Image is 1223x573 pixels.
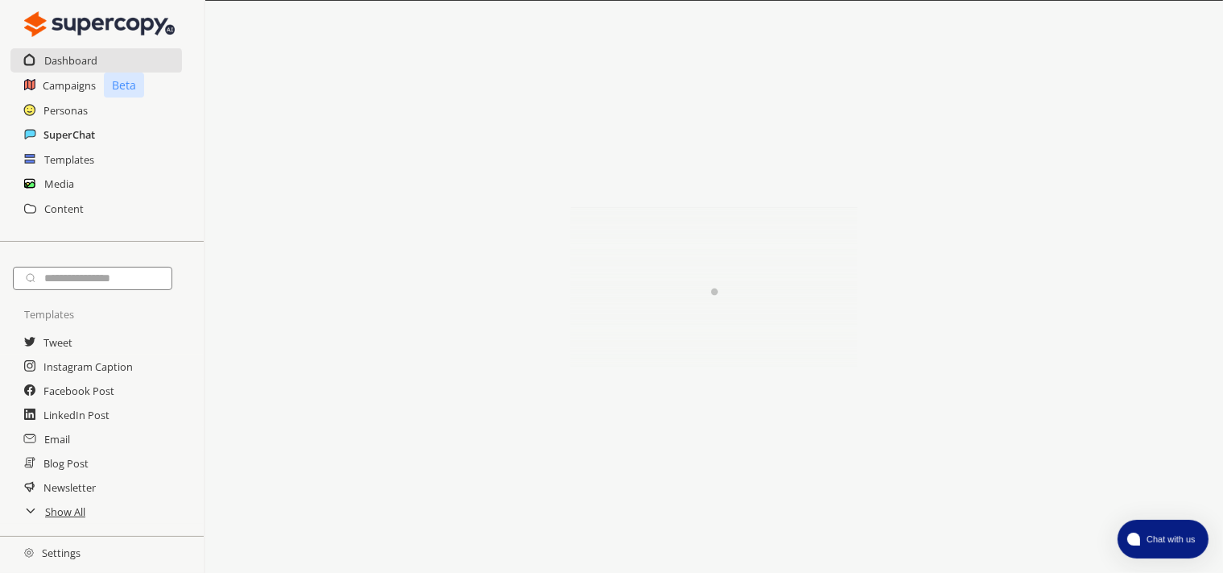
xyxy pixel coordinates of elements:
a: Personas [43,98,88,122]
a: Dashboard [44,48,97,73]
img: Close [537,207,891,368]
a: Media [44,172,74,196]
a: Tweet [43,330,72,355]
a: Facebook Post [43,379,114,403]
a: Content [44,197,84,221]
img: Close [24,548,34,558]
img: Close [24,8,175,40]
a: Email [44,427,70,451]
a: Campaigns [43,73,96,98]
a: LinkedIn Post [43,403,109,427]
a: Blog Post [43,451,89,475]
button: atlas-launcher [1118,520,1209,558]
a: SuperChat [43,122,95,147]
p: Beta [104,73,144,98]
a: Templates [44,147,94,172]
span: Chat with us [1140,533,1199,546]
a: Newsletter [43,475,96,500]
a: Show All [45,500,85,524]
a: Instagram Caption [43,355,133,379]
